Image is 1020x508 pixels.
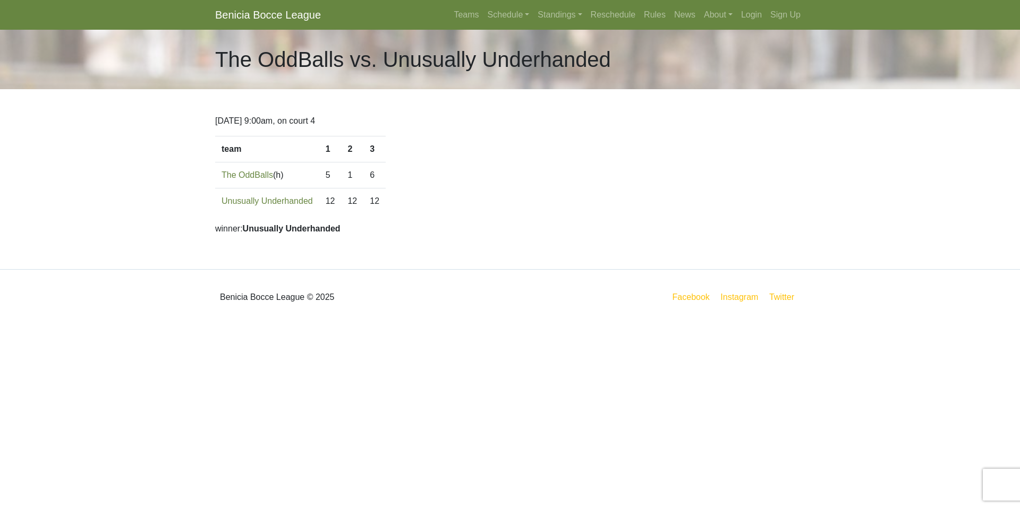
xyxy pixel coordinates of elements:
td: 12 [341,188,363,214]
td: 12 [363,188,386,214]
a: Unusually Underhanded [222,196,313,205]
p: winner: [215,222,805,235]
th: team [215,136,319,162]
a: Schedule [483,4,534,25]
td: 6 [363,162,386,188]
td: 5 [319,162,342,188]
th: 2 [341,136,363,162]
div: Benicia Bocce League © 2025 [207,278,510,316]
a: Facebook [670,290,712,304]
a: About [700,4,737,25]
a: Standings [533,4,586,25]
a: Rules [640,4,670,25]
a: Reschedule [586,4,640,25]
a: Benicia Bocce League [215,4,321,25]
th: 1 [319,136,342,162]
a: Sign Up [766,4,805,25]
a: Login [737,4,766,25]
td: 1 [341,162,363,188]
td: 12 [319,188,342,214]
a: News [670,4,700,25]
a: Instagram [718,290,760,304]
th: 3 [363,136,386,162]
a: The OddBalls [222,170,273,179]
a: Teams [449,4,483,25]
a: Twitter [767,290,803,304]
td: (h) [215,162,319,188]
p: [DATE] 9:00am, on court 4 [215,115,805,127]
strong: Unusually Underhanded [243,224,341,233]
h1: The OddBalls vs. Unusually Underhanded [215,47,611,72]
